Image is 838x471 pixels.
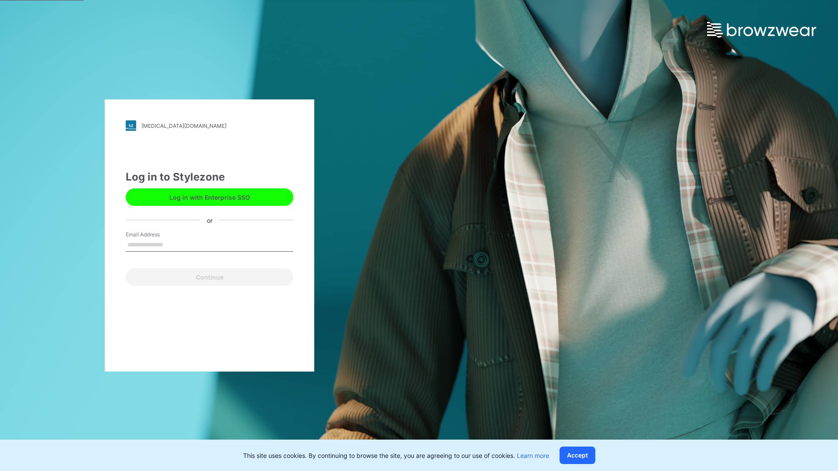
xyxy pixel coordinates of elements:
[126,188,293,206] button: Log in with Enterprise SSO
[126,120,293,131] a: [MEDICAL_DATA][DOMAIN_NAME]
[126,169,293,185] div: Log in to Stylezone
[141,123,227,129] div: [MEDICAL_DATA][DOMAIN_NAME]
[243,451,549,460] p: This site uses cookies. By continuing to browse the site, you are agreeing to our use of cookies.
[560,447,595,464] button: Accept
[517,452,549,459] a: Learn more
[126,231,187,239] label: Email Address
[126,120,136,131] img: stylezone-logo.562084cfcfab977791bfbf7441f1a819.svg
[200,215,220,225] div: or
[707,22,816,38] img: browzwear-logo.e42bd6dac1945053ebaf764b6aa21510.svg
